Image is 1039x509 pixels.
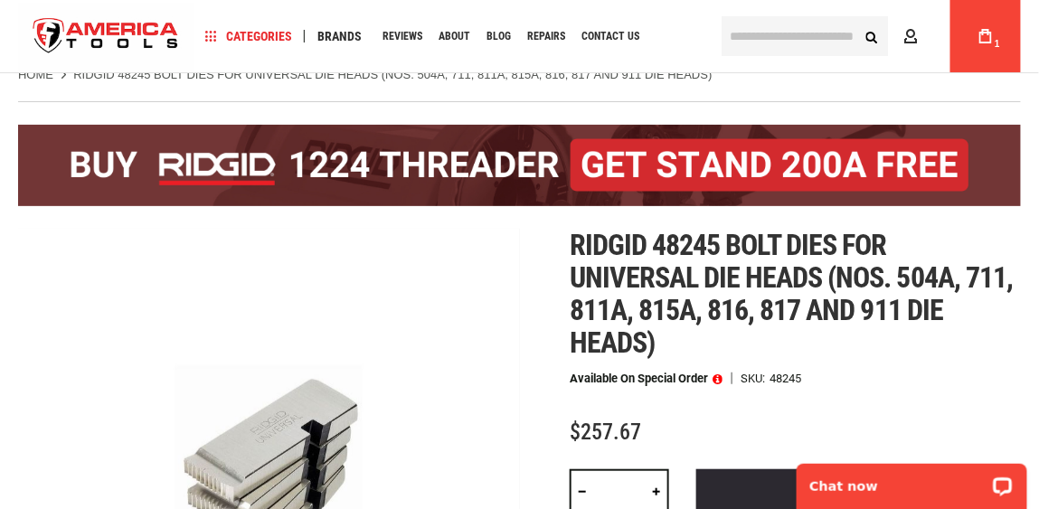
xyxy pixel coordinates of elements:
div: 48245 [770,372,801,384]
span: Categories [205,30,292,42]
img: America Tools [18,3,194,71]
a: Brands [309,24,370,49]
strong: RIDGID 48245 BOLT DIES FOR UNIVERSAL DIE HEADS (NOS. 504A, 711, 811A, 815A, 816, 817 AND 911 DIE ... [73,68,712,81]
img: BOGO: Buy the RIDGID® 1224 Threader (26092), get the 92467 200A Stand FREE! [18,125,1021,206]
span: Repairs [527,31,565,42]
a: Categories [197,24,300,49]
a: Reviews [374,24,430,49]
a: Blog [478,24,519,49]
p: Available on Special Order [570,372,723,385]
a: Home [18,67,53,83]
iframe: LiveChat chat widget [785,452,1039,509]
button: Search [855,19,889,53]
span: 1 [995,39,1000,49]
span: Ridgid 48245 bolt dies for universal die heads (nos. 504a, 711, 811a, 815a, 816, 817 and 911 die ... [570,228,1013,360]
span: $257.67 [570,419,641,445]
span: Blog [486,31,511,42]
span: Contact Us [581,31,639,42]
a: Contact Us [573,24,647,49]
a: Repairs [519,24,573,49]
a: store logo [18,3,194,71]
span: Brands [317,30,362,42]
a: About [430,24,478,49]
span: About [439,31,470,42]
span: Reviews [383,31,422,42]
strong: SKU [741,372,770,384]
